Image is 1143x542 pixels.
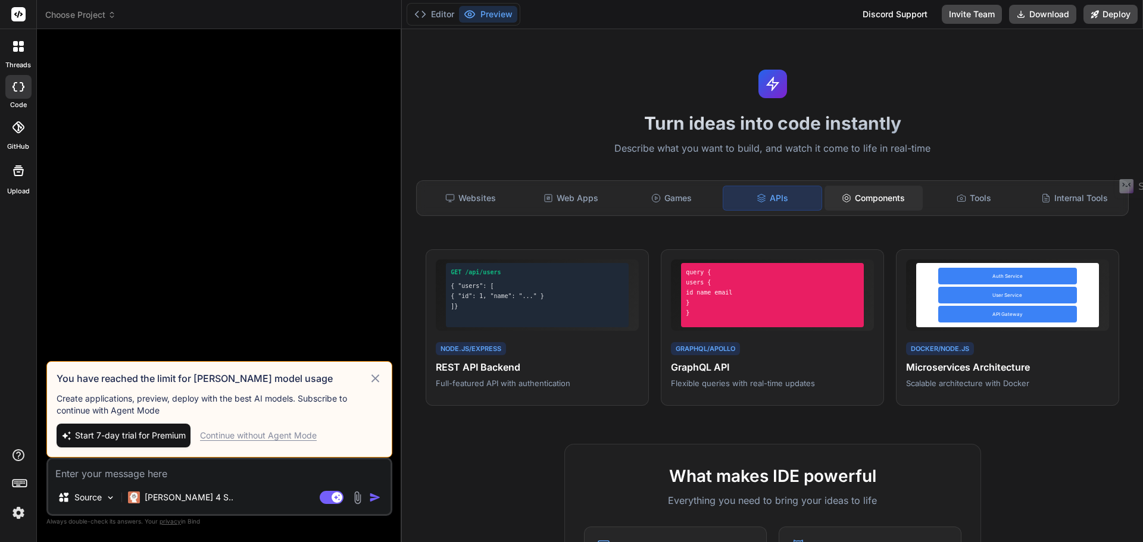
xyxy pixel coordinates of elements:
[686,308,859,317] div: }
[1009,5,1076,24] button: Download
[7,142,29,152] label: GitHub
[200,430,317,441] div: Continue without Agent Mode
[686,268,859,277] div: query {
[942,5,1002,24] button: Invite Team
[686,278,859,287] div: users {
[451,268,624,277] div: GET /api/users
[938,268,1077,284] div: Auth Service
[522,186,620,211] div: Web Apps
[351,491,364,505] img: attachment
[409,141,1136,156] p: Describe what you want to build, and watch it come to life in real-time
[906,378,1109,389] p: Scalable architecture with Docker
[925,186,1023,211] div: Tools
[686,288,859,297] div: id name email
[906,360,1109,374] h4: Microservices Architecture
[46,516,392,527] p: Always double-check its answers. Your in Bind
[436,378,639,389] p: Full-featured API with authentication
[128,491,140,503] img: Claude 4 Sonnet
[1025,186,1123,211] div: Internal Tools
[421,186,520,211] div: Websites
[1083,5,1138,24] button: Deploy
[160,518,181,525] span: privacy
[105,493,115,503] img: Pick Models
[723,186,822,211] div: APIs
[451,302,624,311] div: ]}
[74,491,102,503] p: Source
[938,287,1077,303] div: User Service
[369,491,381,503] img: icon
[584,463,961,488] h2: What makes IDE powerful
[5,60,31,70] label: threads
[855,5,935,24] div: Discord Support
[436,342,506,356] div: Node.js/Express
[451,292,624,300] div: { "id": 1, "name": "..." }
[10,100,27,110] label: code
[686,298,859,307] div: }
[436,360,639,374] h4: REST API Backend
[57,424,190,447] button: Start 7-day trial for Premium
[671,360,874,374] h4: GraphQL API
[825,186,923,211] div: Components
[584,493,961,507] p: Everything you need to bring your ideas to life
[671,342,740,356] div: GraphQL/Apollo
[623,186,721,211] div: Games
[410,6,459,23] button: Editor
[906,342,974,356] div: Docker/Node.js
[8,503,29,523] img: settings
[451,281,624,290] div: { "users": [
[938,306,1077,322] div: API Gateway
[75,430,186,441] span: Start 7-day trial for Premium
[145,491,233,503] p: [PERSON_NAME] 4 S..
[409,112,1136,134] h1: Turn ideas into code instantly
[671,378,874,389] p: Flexible queries with real-time updates
[7,186,30,196] label: Upload
[459,6,517,23] button: Preview
[45,9,116,21] span: Choose Project
[57,371,368,386] h3: You have reached the limit for [PERSON_NAME] model usage
[57,393,382,416] p: Create applications, preview, deploy with the best AI models. Subscribe to continue with Agent Mode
